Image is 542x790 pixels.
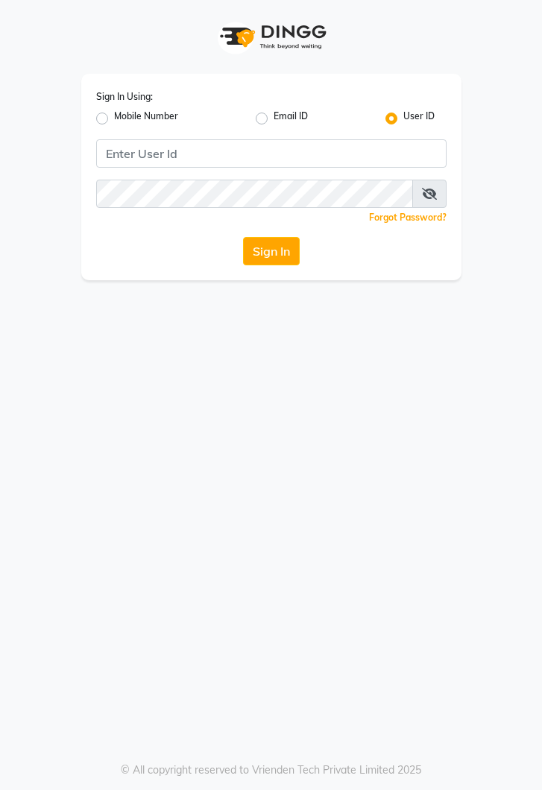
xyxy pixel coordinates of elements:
[274,110,308,127] label: Email ID
[96,90,153,104] label: Sign In Using:
[369,212,447,223] a: Forgot Password?
[403,110,435,127] label: User ID
[114,110,178,127] label: Mobile Number
[212,15,331,59] img: logo1.svg
[96,180,413,208] input: Username
[243,237,300,265] button: Sign In
[96,139,447,168] input: Username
